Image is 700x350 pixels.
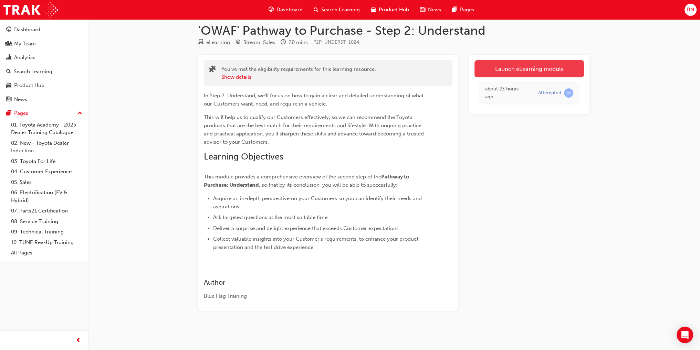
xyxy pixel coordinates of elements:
[204,292,428,300] div: Blue Flag Training
[243,39,275,46] div: Stream: Sales
[14,40,36,48] div: My Team
[14,109,28,117] div: Pages
[8,120,85,138] a: 01. Toyota Academy - 2025 Dealer Training Catalogue
[204,151,283,162] span: Learning Objectives
[198,40,203,46] span: learningResourceType_ELEARNING-icon
[8,187,85,206] a: 06. Electrification (EV & Hybrid)
[8,237,85,248] a: 10. TUNE Rev-Up Training
[3,22,85,107] button: DashboardMy TeamAnalyticsSearch LearningProduct HubNews
[209,66,216,74] span: puzzle-icon
[687,6,694,14] span: RN
[460,6,474,14] span: Pages
[3,107,85,120] button: Pages
[3,23,85,36] a: Dashboard
[3,93,85,106] a: News
[8,216,85,227] a: 08. Service Training
[77,109,82,118] span: up-icon
[213,225,400,231] span: Deliver a surprise and delight experience that exceeds Customer expectations.
[447,3,480,17] a: pages-iconPages
[3,79,85,92] a: Product Hub
[8,206,85,216] a: 07. Parts21 Certification
[236,38,275,47] div: Stream
[236,40,241,46] span: target-icon
[485,85,528,101] div: Thu Aug 21 2025 14:30:26 GMT+1000 (Australian Eastern Standard Time)
[308,3,365,17] a: search-iconSearch Learning
[428,6,441,14] span: News
[6,55,11,61] span: chart-icon
[14,96,27,103] div: News
[474,60,584,77] a: Launch eLearning module
[6,41,11,47] span: people-icon
[14,54,35,62] div: Analytics
[14,81,44,89] div: Product Hub
[76,336,81,345] span: prev-icon
[204,92,425,107] span: In Step 2: Understand, we'll focus on how to gain a clear and detailed understanding of what our ...
[289,39,308,46] div: 20 mins
[8,248,85,258] a: All Pages
[198,23,589,38] h1: 'OWAF' Pathway to Purchase - Step 2: Understand
[14,68,52,76] div: Search Learning
[8,166,85,177] a: 04. Customer Experience
[3,37,85,50] a: My Team
[221,73,251,81] button: Show details
[8,227,85,237] a: 09. Technical Training
[420,6,425,14] span: news-icon
[6,69,11,75] span: search-icon
[269,6,274,14] span: guage-icon
[281,38,308,47] div: Duration
[314,6,318,14] span: search-icon
[204,114,425,145] span: This will help us to qualify our Customers effectively, so we can recommend the Toyota products t...
[14,26,40,34] div: Dashboard
[538,90,561,96] div: Attempted
[677,327,693,343] div: Open Intercom Messenger
[8,156,85,167] a: 03. Toyota For Life
[6,110,11,117] span: pages-icon
[204,174,381,180] span: This module provides a comprehensive overview of the second step of the
[259,182,397,188] span: , so that by its conclusion, you will be able to successfully:
[263,3,308,17] a: guage-iconDashboard
[685,4,697,16] button: RN
[221,65,376,81] div: You've met the eligibility requirements for this learning resource.
[213,236,420,250] span: Collect valuable insights into your Customer's requirements, to enhance your product presentation...
[8,177,85,188] a: 05. Sales
[6,83,11,89] span: car-icon
[6,27,11,33] span: guage-icon
[321,6,360,14] span: Search Learning
[379,6,409,14] span: Product Hub
[276,6,303,14] span: Dashboard
[452,6,457,14] span: pages-icon
[415,3,447,17] a: news-iconNews
[206,39,230,46] div: eLearning
[281,40,286,46] span: clock-icon
[198,38,230,47] div: Type
[365,3,415,17] a: car-iconProduct Hub
[213,195,423,210] span: Acquire an in-depth perspective on your Customers so you can identify their needs and aspirations.
[564,88,573,98] span: learningRecordVerb_ATTEMPT-icon
[204,174,410,188] span: Pathway to Purchase: Understand
[3,65,85,78] a: Search Learning
[213,214,329,220] span: Ask targeted questions at the most suitable time.
[6,97,11,103] span: news-icon
[3,51,85,64] a: Analytics
[371,6,376,14] span: car-icon
[8,138,85,156] a: 02. New - Toyota Dealer Induction
[204,278,428,286] h3: Author
[313,39,359,45] span: Learning resource code
[3,2,58,18] img: Trak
